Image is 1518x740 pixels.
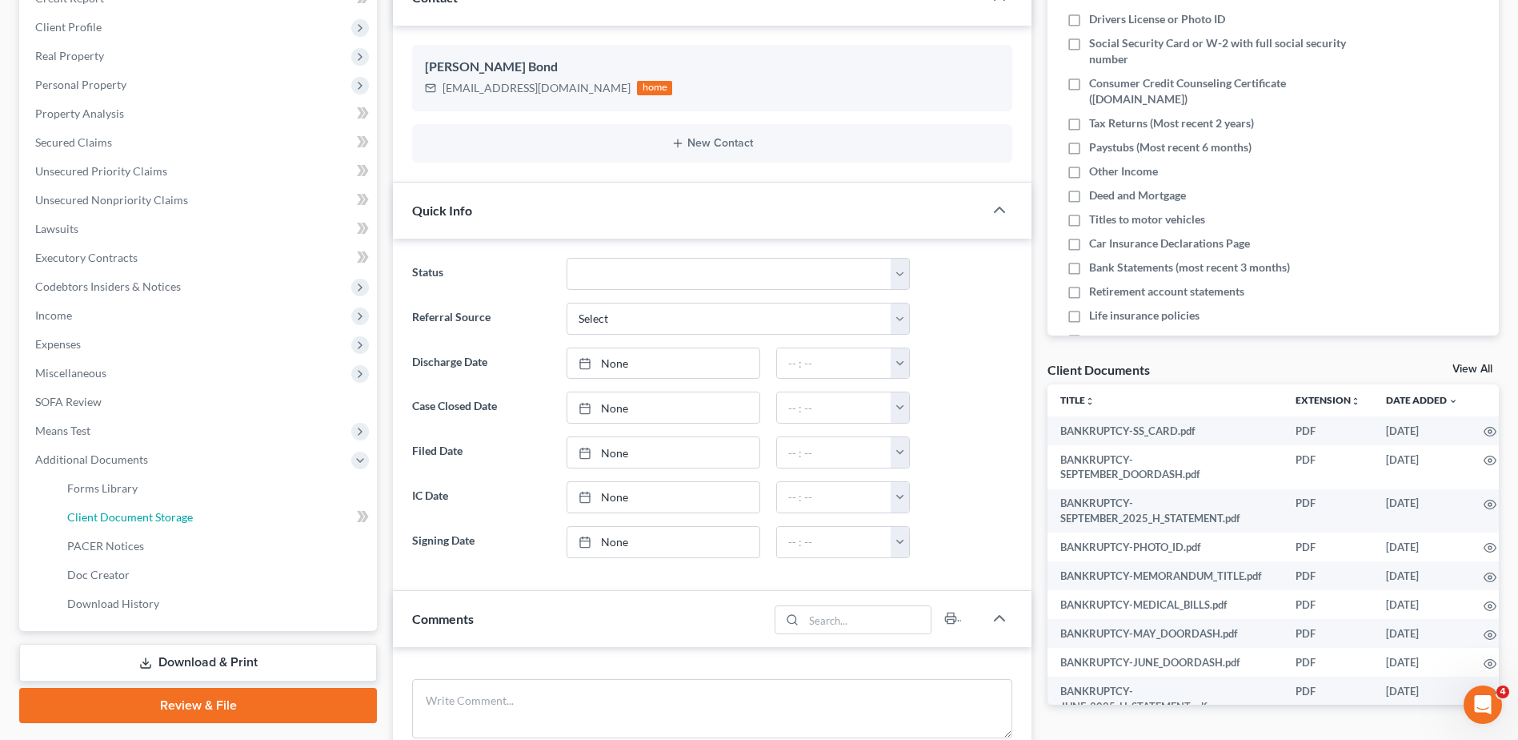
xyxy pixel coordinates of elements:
td: PDF [1283,533,1373,561]
i: unfold_more [1085,396,1095,406]
a: None [567,437,759,468]
span: Comments [412,611,474,626]
span: SOFA Review [35,395,102,408]
i: unfold_more [1351,396,1360,406]
span: Executory Contracts [35,251,138,264]
span: Income [35,308,72,322]
a: Date Added expand_more [1386,394,1458,406]
td: BANKRUPTCY-SEPTEMBER_2025_H_STATEMENT.pdf [1047,489,1283,533]
span: Consumer Credit Counseling Certificate ([DOMAIN_NAME]) [1089,75,1372,107]
a: Titleunfold_more [1060,394,1095,406]
td: PDF [1283,677,1373,721]
label: Status [404,258,558,290]
span: Lawsuits [35,222,78,235]
label: Signing Date [404,526,558,558]
span: Car Insurance Declarations Page [1089,235,1250,251]
span: Titles to motor vehicles [1089,211,1205,227]
a: Secured Claims [22,128,377,157]
span: Expenses [35,337,81,351]
span: Life insurance policies [1089,308,1200,324]
td: PDF [1283,590,1373,619]
span: Download History [67,597,159,610]
span: Unsecured Nonpriority Claims [35,193,188,207]
a: PACER Notices [54,532,377,561]
span: Separation Agreements or Divorce Decrees [1089,332,1304,348]
span: 4 [1496,686,1509,698]
td: PDF [1283,648,1373,677]
a: None [567,348,759,379]
td: [DATE] [1373,561,1471,590]
a: Lawsuits [22,215,377,243]
span: Deed and Mortgage [1089,187,1186,203]
span: Miscellaneous [35,366,106,380]
span: Tax Returns (Most recent 2 years) [1089,115,1254,131]
span: Forms Library [67,481,138,495]
label: IC Date [404,481,558,513]
span: Social Security Card or W-2 with full social security number [1089,35,1372,67]
label: Case Closed Date [404,392,558,424]
td: PDF [1283,619,1373,648]
a: Property Analysis [22,99,377,128]
span: Additional Documents [35,452,148,466]
td: [DATE] [1373,677,1471,721]
span: Secured Claims [35,135,112,149]
td: BANKRUPTCY-MAY_DOORDASH.pdf [1047,619,1283,648]
input: -- : -- [777,392,891,423]
span: Property Analysis [35,107,124,120]
div: [EMAIL_ADDRESS][DOMAIN_NAME] [443,80,631,96]
a: View All [1452,364,1492,375]
span: Doc Creator [67,568,130,581]
span: Client Document Storage [67,510,193,524]
td: BANKRUPTCY-PHOTO_ID.pdf [1047,533,1283,561]
a: None [567,527,759,557]
button: New Contact [425,137,999,150]
input: -- : -- [777,527,891,557]
div: Client Documents [1047,361,1150,378]
input: -- : -- [777,482,891,513]
span: Means Test [35,424,90,437]
td: PDF [1283,489,1373,533]
td: BANKRUPTCY-SS_CARD.pdf [1047,416,1283,445]
i: expand_more [1448,396,1458,406]
a: Download History [54,589,377,618]
td: PDF [1283,445,1373,489]
label: Referral Source [404,303,558,335]
span: Quick Info [412,203,472,218]
label: Filed Date [404,436,558,469]
td: BANKRUPTCY-SEPTEMBER_DOORDASH.pdf [1047,445,1283,489]
td: BANKRUPTCY-JUNE_2025_H_STATEMENT.pdf [1047,677,1283,721]
span: PACER Notices [67,539,144,553]
a: Doc Creator [54,561,377,589]
td: [DATE] [1373,416,1471,445]
td: [DATE] [1373,489,1471,533]
a: SOFA Review [22,388,377,416]
span: Drivers License or Photo ID [1089,11,1225,27]
td: [DATE] [1373,445,1471,489]
input: -- : -- [777,348,891,379]
a: Executory Contracts [22,243,377,272]
a: None [567,482,759,513]
td: [DATE] [1373,533,1471,561]
a: Download & Print [19,644,377,682]
span: Real Property [35,49,104,62]
td: BANKRUPTCY-JUNE_DOORDASH.pdf [1047,648,1283,677]
td: [DATE] [1373,590,1471,619]
div: home [637,81,672,95]
a: Unsecured Priority Claims [22,157,377,186]
span: Personal Property [35,78,126,91]
input: -- : -- [777,437,891,468]
div: [PERSON_NAME] Bond [425,58,999,77]
span: Unsecured Priority Claims [35,164,167,178]
td: PDF [1283,416,1373,445]
span: Paystubs (Most recent 6 months) [1089,139,1252,155]
span: Bank Statements (most recent 3 months) [1089,259,1290,275]
a: Forms Library [54,474,377,503]
span: Retirement account statements [1089,284,1244,300]
a: None [567,392,759,423]
iframe: Intercom live chat [1464,686,1502,724]
span: Other Income [1089,163,1158,179]
span: Client Profile [35,20,102,34]
td: BANKRUPTCY-MEMORANDUM_TITLE.pdf [1047,561,1283,590]
a: Unsecured Nonpriority Claims [22,186,377,215]
a: Review & File [19,688,377,723]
